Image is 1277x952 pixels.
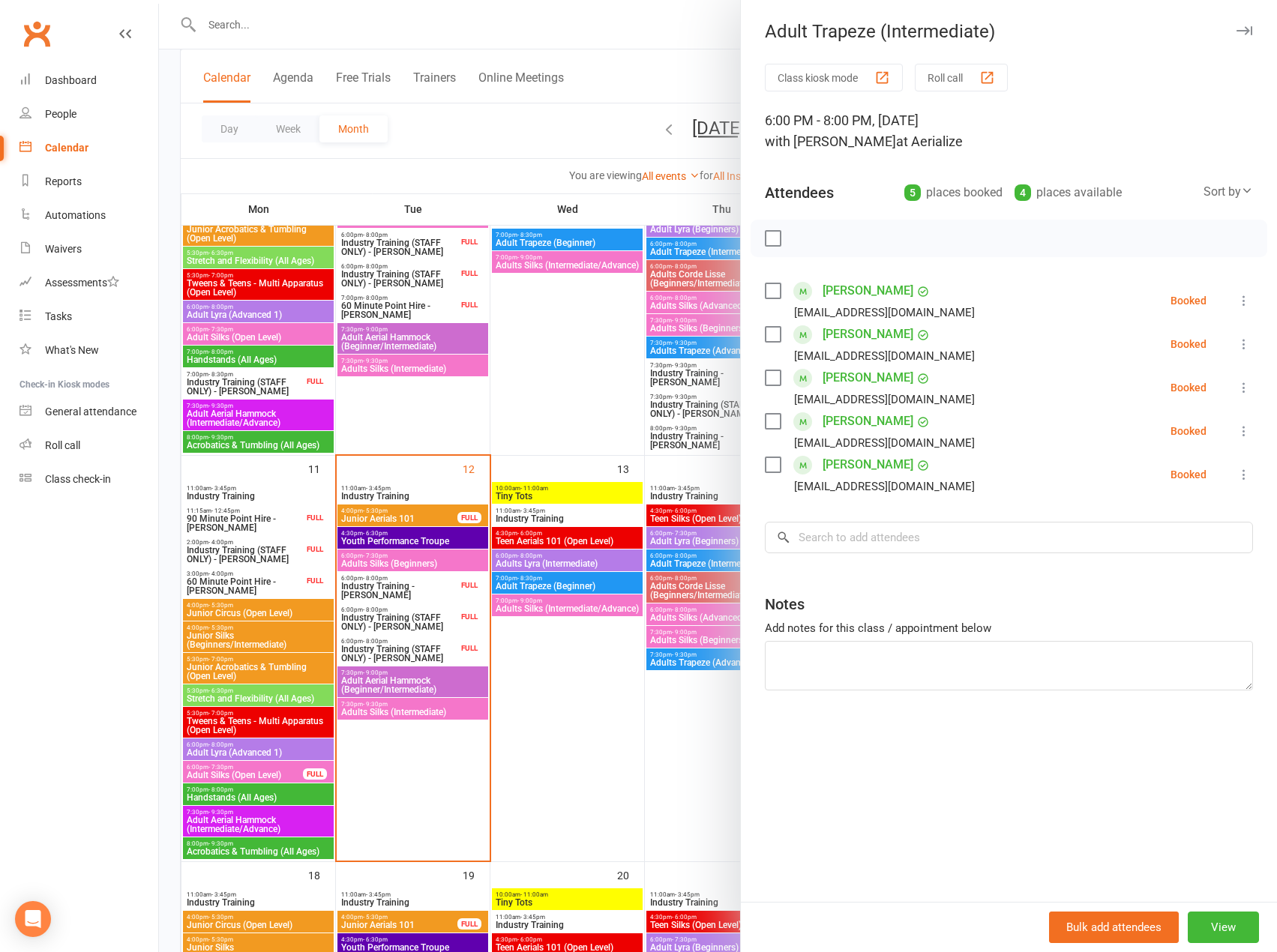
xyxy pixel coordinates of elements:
a: General attendance kiosk mode [19,395,158,429]
span: with [PERSON_NAME] [765,133,896,149]
a: [PERSON_NAME] [823,409,913,433]
div: Roll call [45,439,80,451]
a: [PERSON_NAME] [823,366,913,390]
div: Dashboard [45,74,97,86]
div: [EMAIL_ADDRESS][DOMAIN_NAME] [794,303,975,322]
div: places booked [904,182,1003,203]
div: places available [1015,182,1122,203]
div: Booked [1171,295,1207,306]
div: Reports [45,175,82,187]
div: Calendar [45,142,88,154]
div: Waivers [45,243,82,255]
a: Roll call [19,429,158,463]
div: [EMAIL_ADDRESS][DOMAIN_NAME] [794,477,975,496]
input: Search to add attendees [765,522,1253,553]
a: Dashboard [19,64,158,97]
a: Waivers [19,232,158,266]
button: View [1188,912,1259,943]
a: Reports [19,165,158,199]
div: [EMAIL_ADDRESS][DOMAIN_NAME] [794,390,975,409]
div: Booked [1171,382,1207,393]
div: Tasks [45,310,72,322]
a: Assessments [19,266,158,300]
div: 6:00 PM - 8:00 PM, [DATE] [765,110,1253,152]
a: Class kiosk mode [19,463,158,496]
a: [PERSON_NAME] [823,322,913,346]
a: [PERSON_NAME] [823,279,913,303]
div: Attendees [765,182,834,203]
div: Assessments [45,277,119,289]
a: Calendar [19,131,158,165]
a: People [19,97,158,131]
a: Clubworx [18,15,55,52]
div: People [45,108,76,120]
div: Add notes for this class / appointment below [765,619,1253,637]
div: Automations [45,209,106,221]
div: [EMAIL_ADDRESS][DOMAIN_NAME] [794,346,975,366]
div: Class check-in [45,473,111,485]
a: [PERSON_NAME] [823,453,913,477]
button: Class kiosk mode [765,64,903,91]
a: What's New [19,334,158,367]
button: Bulk add attendees [1049,912,1179,943]
div: Adult Trapeze (Intermediate) [741,21,1277,42]
div: 5 [904,184,921,201]
span: at Aerialize [896,133,963,149]
div: Notes [765,594,805,615]
div: What's New [45,344,99,356]
div: [EMAIL_ADDRESS][DOMAIN_NAME] [794,433,975,453]
div: Booked [1171,469,1207,480]
a: Automations [19,199,158,232]
button: Roll call [915,64,1008,91]
a: Tasks [19,300,158,334]
div: 4 [1015,184,1031,201]
div: General attendance [45,406,136,418]
div: Booked [1171,426,1207,436]
div: Open Intercom Messenger [15,901,51,937]
div: Booked [1171,339,1207,349]
div: Sort by [1204,182,1253,202]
